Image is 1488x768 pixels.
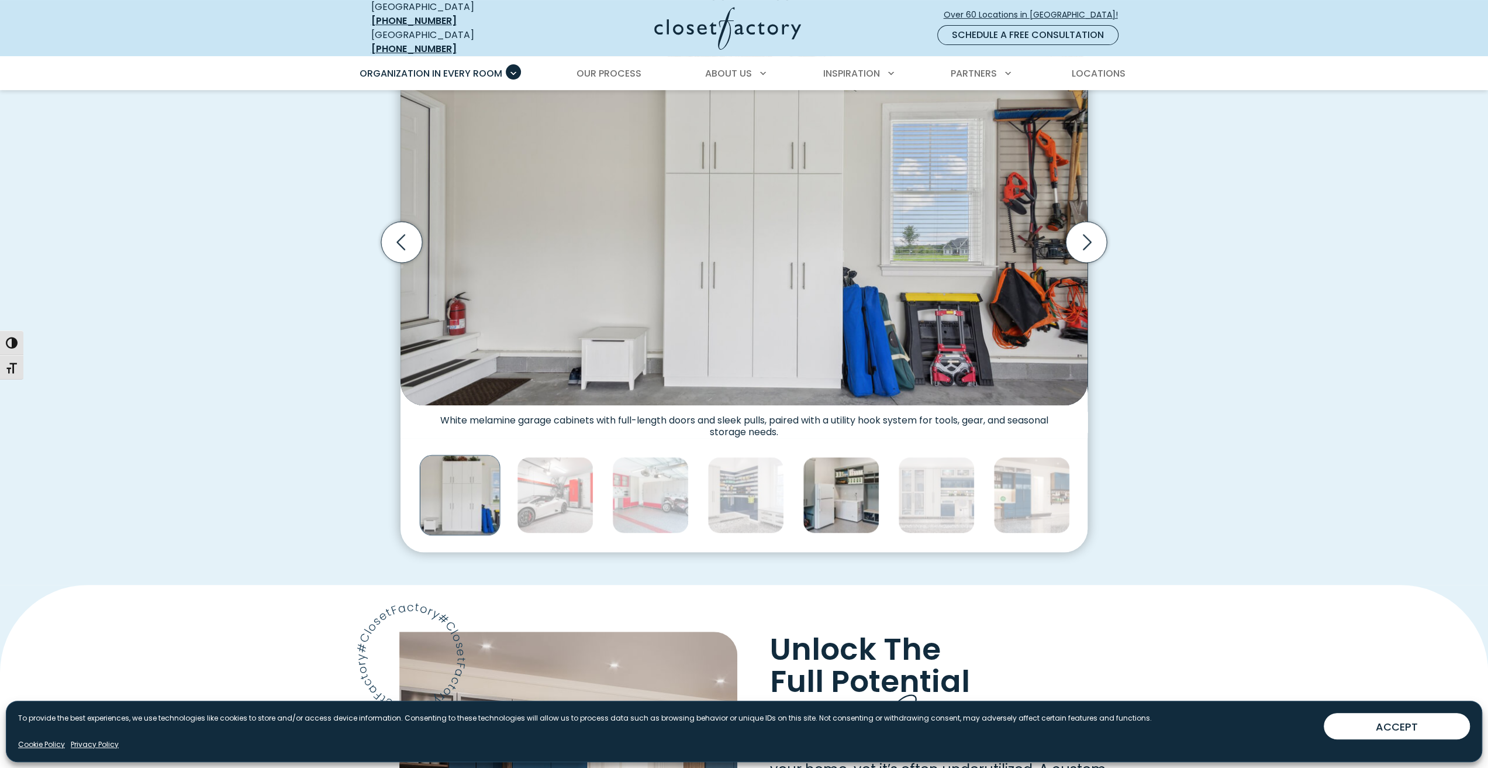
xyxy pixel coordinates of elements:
button: ACCEPT [1324,713,1470,739]
span: Inspiration [823,67,880,80]
img: Garage with white cabinetry with integrated handles, slatwall system for garden tools and power e... [420,454,500,535]
span: Over 60 Locations in [GEOGRAPHIC_DATA]! [944,9,1127,21]
img: Luxury sports garage with high-gloss red cabinetry, gray base drawers, and vertical bike racks [517,457,593,533]
span: About Us [705,67,752,80]
img: Garage setup with mounted sports gear organizers, cabinetry with lighting, and a wraparound bench [707,457,784,533]
img: Garage with gray cabinets and glossy red drawers, slatwall organizer system, heavy-duty hooks, an... [612,457,689,533]
img: Closet Factory Logo [654,7,801,50]
img: Custom garage design with high-gloss blue cabinets, frosted glass doors, and a slat wall organizer [898,457,975,533]
span: Locations [1071,67,1125,80]
button: Next slide [1061,217,1111,267]
span: Full Potential [770,660,970,702]
a: Privacy Policy [71,739,119,750]
span: Partners [951,67,997,80]
figcaption: White melamine garage cabinets with full-length doors and sleek pulls, paired with a utility hook... [401,405,1087,438]
a: Cookie Policy [18,739,65,750]
span: Our Process [576,67,641,80]
img: Garage with white cabinetry with integrated handles, slatwall system for garden tools and power e... [401,47,1087,405]
a: Schedule a Free Consultation [937,25,1118,45]
span: Garage [886,674,1024,739]
span: of Your [770,693,878,735]
button: Previous slide [377,217,427,267]
span: Unlock The [770,627,941,670]
a: Over 60 Locations in [GEOGRAPHIC_DATA]! [943,5,1128,25]
img: Custom garage cabinetry with polyaspartic flooring and high-gloss blue cabinetry [993,457,1070,533]
nav: Primary Menu [351,57,1137,90]
a: [PHONE_NUMBER] [371,42,457,56]
img: Gray mudroom-style garage design with full-height cabinets, wire baskets, overhead cubbies, and b... [803,457,879,533]
a: [PHONE_NUMBER] [371,14,457,27]
div: [GEOGRAPHIC_DATA] [371,28,541,56]
p: To provide the best experiences, we use technologies like cookies to store and/or access device i... [18,713,1152,724]
span: Organization in Every Room [360,67,502,80]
